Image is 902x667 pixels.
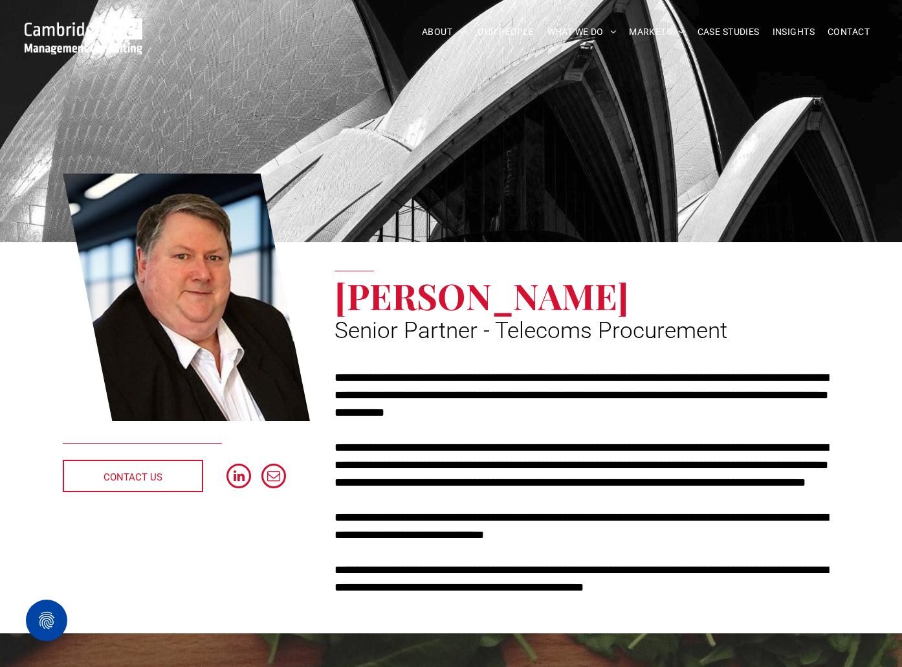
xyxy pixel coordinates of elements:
[25,18,142,54] img: Go to Homepage
[63,460,203,492] a: CONTACT US
[471,22,540,42] a: OUR PEOPLE
[63,172,310,423] a: Procurement | Eric Green | Senior Partner - Telecoms Procurement
[25,20,142,34] a: Your Business Transformed | Cambridge Management Consulting
[766,22,821,42] a: INSIGHTS
[104,461,162,493] span: CONTACT US
[821,22,876,42] a: CONTACT
[226,464,251,492] a: linkedin
[261,464,286,492] a: email
[415,22,472,42] a: ABOUT
[622,22,690,42] a: MARKETS
[335,271,629,319] span: [PERSON_NAME]
[541,22,623,42] a: WHAT WE DO
[691,22,766,42] a: CASE STUDIES
[335,317,727,344] span: Senior Partner - Telecoms Procurement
